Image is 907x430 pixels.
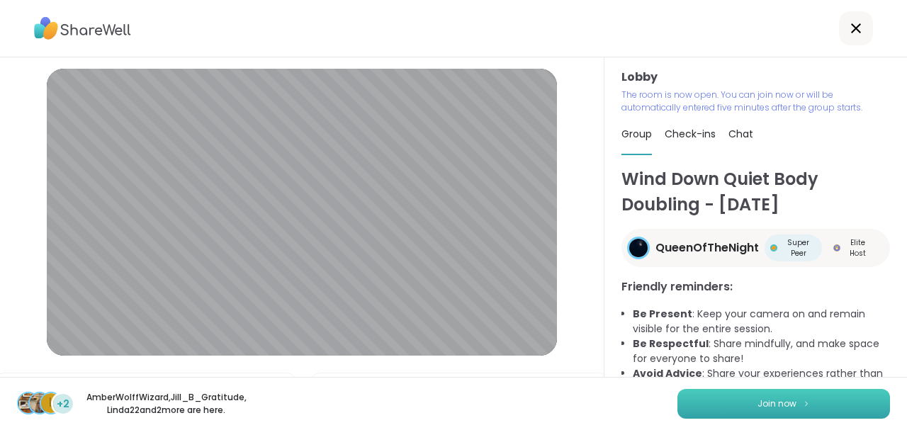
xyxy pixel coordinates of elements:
span: Chat [728,127,753,141]
img: Jill_B_Gratitude [30,393,50,413]
span: +2 [57,397,69,412]
img: Super Peer [770,244,777,251]
a: QueenOfTheNightQueenOfTheNightSuper PeerSuper PeerElite HostElite Host [621,229,890,267]
h3: Friendly reminders: [621,278,890,295]
b: Be Respectful [633,336,709,351]
span: Check-ins [665,127,716,141]
p: AmberWolffWizard , Jill_B_Gratitude , Linda22 and 2 more are here. [86,391,245,417]
img: ShareWell Logomark [802,400,811,407]
h3: Lobby [621,69,890,86]
h1: Wind Down Quiet Body Doubling - [DATE] [621,166,890,217]
span: Elite Host [843,237,873,259]
img: ShareWell Logo [34,12,131,45]
span: | [18,373,21,402]
li: : Keep your camera on and remain visible for the entire session. [633,307,890,336]
img: AmberWolffWizard [18,393,38,413]
span: Super Peer [780,237,816,259]
span: Join now [757,397,796,410]
b: Avoid Advice [633,366,702,380]
li: : Share mindfully, and make space for everyone to share! [633,336,890,366]
img: QueenOfTheNight [629,239,648,257]
li: : Share your experiences rather than advice, as peers are not mental health professionals. [633,366,890,411]
b: Be Present [633,307,692,321]
span: | [334,373,337,402]
span: QueenOfTheNight [655,239,759,256]
img: Camera [315,373,328,402]
button: Join now [677,389,890,419]
span: L [49,394,54,412]
span: Group [621,127,652,141]
p: The room is now open. You can join now or will be automatically entered five minutes after the gr... [621,89,890,114]
img: Elite Host [833,244,840,251]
